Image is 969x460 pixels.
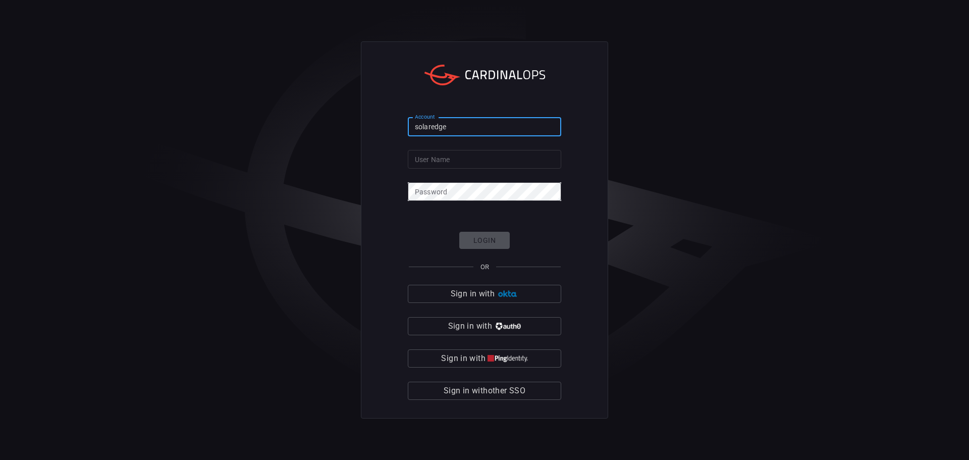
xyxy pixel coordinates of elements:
span: Sign in with [451,287,495,301]
button: Sign in withother SSO [408,382,561,400]
span: Sign in with other SSO [444,384,525,398]
span: Sign in with [448,319,492,333]
button: Sign in with [408,349,561,368]
input: Type your user name [408,150,561,169]
button: Sign in with [408,317,561,335]
label: Account [415,113,435,121]
span: OR [480,263,489,271]
button: Sign in with [408,285,561,303]
img: vP8Hhh4KuCH8AavWKdZY7RZgAAAAASUVORK5CYII= [494,323,521,330]
img: Ad5vKXme8s1CQAAAABJRU5ErkJggg== [497,290,518,298]
input: Type your account [408,118,561,136]
img: quu4iresuhQAAAABJRU5ErkJggg== [488,355,528,363]
span: Sign in with [441,351,485,366]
